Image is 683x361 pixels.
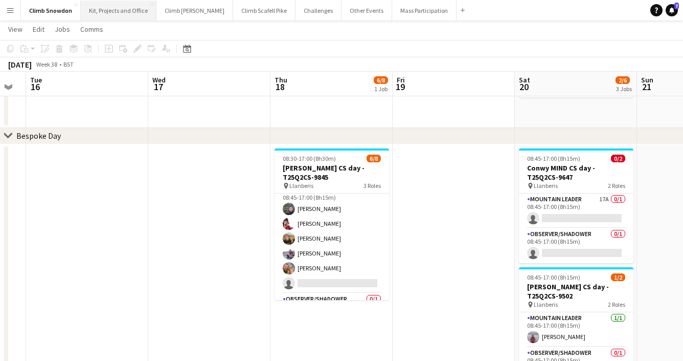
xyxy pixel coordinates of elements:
[33,25,44,34] span: Edit
[80,25,103,34] span: Comms
[341,1,392,20] button: Other Events
[29,23,49,36] a: Edit
[519,75,530,84] span: Sat
[519,194,633,228] app-card-role: Mountain Leader17A0/108:45-17:00 (8h15m)
[295,1,341,20] button: Challenges
[275,163,389,182] h3: [PERSON_NAME] CS day - T25Q2CS-9845
[289,182,313,189] span: Llanberis
[29,81,42,93] span: 16
[363,182,381,189] span: 3 Roles
[519,228,633,263] app-card-role: Observer/Shadower0/108:45-17:00 (8h15m)
[527,155,580,162] span: 08:45-17:00 (8h15m)
[519,282,633,301] h3: [PERSON_NAME] CS day - T25Q2CS-9502
[616,76,630,84] span: 2/6
[283,155,336,162] span: 08:30-17:00 (8h30m)
[273,81,287,93] span: 18
[152,75,166,84] span: Wed
[519,163,633,182] h3: Conwy MIND CS day - T25Q2CS-9647
[63,60,74,68] div: BST
[517,81,530,93] span: 20
[76,23,107,36] a: Comms
[534,182,558,189] span: Llanberis
[275,75,287,84] span: Thu
[21,1,81,20] button: Climb Snowdon
[4,23,27,36] a: View
[233,1,295,20] button: Climb Scafell Pike
[156,1,233,20] button: Climb [PERSON_NAME]
[519,312,633,347] app-card-role: Mountain Leader1/108:45-17:00 (8h15m)[PERSON_NAME]
[16,131,61,141] div: Bespoke Day
[374,85,388,93] div: 1 Job
[34,60,59,68] span: Week 38
[640,81,653,93] span: 21
[8,25,22,34] span: View
[611,155,625,162] span: 0/2
[395,81,405,93] span: 19
[674,3,679,9] span: 7
[55,25,70,34] span: Jobs
[275,184,389,293] app-card-role: Mountain Leader14A5/608:45-17:00 (8h15m)[PERSON_NAME][PERSON_NAME][PERSON_NAME][PERSON_NAME][PERS...
[8,59,32,70] div: [DATE]
[666,4,678,16] a: 7
[608,182,625,189] span: 2 Roles
[81,1,156,20] button: Kit, Projects and Office
[616,85,632,93] div: 3 Jobs
[374,76,388,84] span: 6/8
[367,155,381,162] span: 6/8
[392,1,457,20] button: Mass Participation
[611,273,625,281] span: 1/2
[30,75,42,84] span: Tue
[527,273,580,281] span: 08:45-17:00 (8h15m)
[397,75,405,84] span: Fri
[534,301,558,308] span: Llanberis
[641,75,653,84] span: Sun
[519,148,633,263] app-job-card: 08:45-17:00 (8h15m)0/2Conwy MIND CS day - T25Q2CS-9647 Llanberis2 RolesMountain Leader17A0/108:45...
[275,293,389,328] app-card-role: Observer/Shadower0/1
[275,148,389,300] app-job-card: 08:30-17:00 (8h30m)6/8[PERSON_NAME] CS day - T25Q2CS-9845 Llanberis3 RolesEvent Team Coordinator1...
[151,81,166,93] span: 17
[608,301,625,308] span: 2 Roles
[51,23,74,36] a: Jobs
